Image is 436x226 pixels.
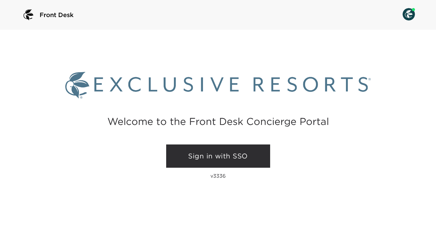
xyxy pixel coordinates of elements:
[40,11,74,19] span: Front Desk
[166,144,270,168] a: Sign in with SSO
[21,7,36,22] img: logo
[210,173,226,179] p: v3336
[65,72,370,99] img: Exclusive Resorts logo
[107,117,329,126] h2: Welcome to the Front Desk Concierge Portal
[403,8,415,20] img: User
